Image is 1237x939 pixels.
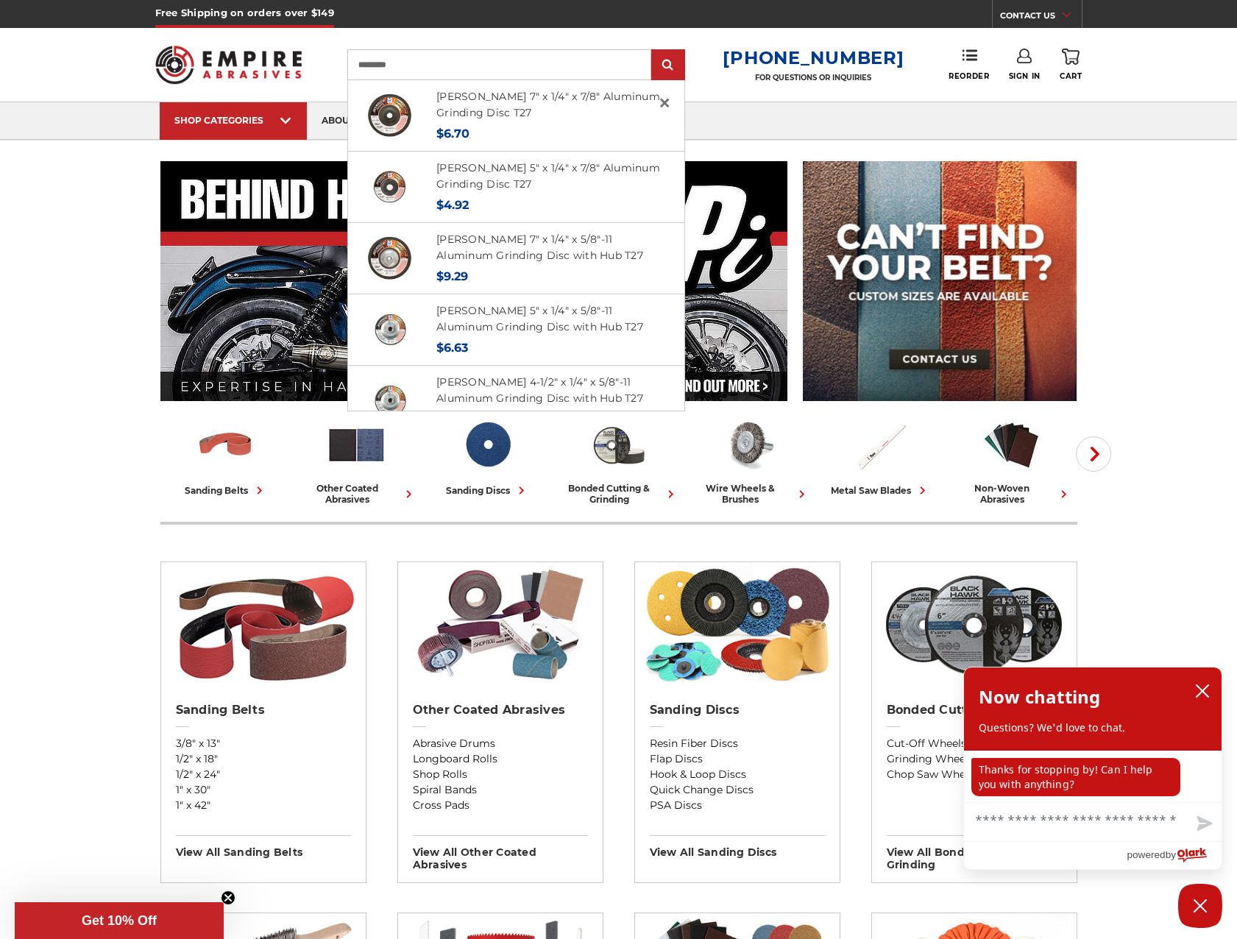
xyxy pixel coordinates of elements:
[436,233,643,263] a: [PERSON_NAME] 7" x 1/4" x 5/8"-11 Aluminum Grinding Disc with Hub T27
[723,73,904,82] p: FOR QUESTIONS OR INQUIRIES
[436,127,469,141] span: $6.70
[650,798,825,813] a: PSA Discs
[405,562,595,687] img: Other Coated Abrasives
[979,720,1207,735] p: Questions? We'd love to chat.
[365,162,415,212] img: 5" Aluminum Grinding Wheel
[1127,842,1222,869] a: Powered by Olark
[436,198,469,212] span: $4.92
[658,88,671,117] span: ×
[887,736,1062,751] a: Cut-Off Wheels
[964,751,1222,802] div: chat
[15,902,224,939] div: Get 10% OffClose teaser
[446,483,529,498] div: sanding discs
[949,71,989,81] span: Reorder
[307,102,383,140] a: about us
[1127,846,1165,864] span: powered
[650,703,825,717] h2: Sanding Discs
[1060,49,1082,81] a: Cart
[1185,807,1222,841] button: Send message
[850,414,911,475] img: Metal Saw Blades
[723,47,904,68] a: [PHONE_NUMBER]
[653,91,676,115] a: Close
[1000,7,1082,28] a: CONTACT US
[436,161,660,191] a: [PERSON_NAME] 5" x 1/4" x 7/8" Aluminum Grinding Disc T27
[457,414,518,475] img: Sanding Discs
[221,890,235,905] button: Close teaser
[365,235,415,283] img: 7" Aluminum Grinding Wheel with Hub
[160,161,788,401] img: Banner for an interview featuring Horsepower Inc who makes Harley performance upgrades featured o...
[650,835,825,859] h3: View All sanding discs
[176,751,351,767] a: 1/2" x 18"
[1009,71,1041,81] span: Sign In
[166,414,286,498] a: sanding belts
[413,798,588,813] a: Cross Pads
[365,92,415,140] img: 7" Aluminum Grinding Wheel
[949,49,989,80] a: Reorder
[650,751,825,767] a: Flap Discs
[1076,436,1111,472] button: Next
[297,414,417,505] a: other coated abrasives
[365,305,415,355] img: 5" aluminum grinding wheel with hub
[436,375,643,405] a: [PERSON_NAME] 4-1/2" x 1/4" x 5/8"-11 Aluminum Grinding Disc with Hub T27
[176,782,351,798] a: 1" x 30"
[690,483,809,505] div: wire wheels & brushes
[436,341,468,355] span: $6.63
[653,51,683,80] input: Submit
[690,414,809,505] a: wire wheels & brushes
[297,483,417,505] div: other coated abrasives
[168,562,358,687] img: Sanding Belts
[979,682,1100,712] h2: Now chatting
[821,414,940,498] a: metal saw blades
[436,304,643,334] a: [PERSON_NAME] 5" x 1/4" x 5/8"-11 Aluminum Grinding Disc with Hub T27
[176,703,351,717] h2: Sanding Belts
[1060,71,1082,81] span: Cart
[887,767,1062,782] a: Chop Saw Wheels
[185,483,267,498] div: sanding belts
[981,414,1042,475] img: Non-woven Abrasives
[588,414,649,475] img: Bonded Cutting & Grinding
[428,414,547,498] a: sanding discs
[413,736,588,751] a: Abrasive Drums
[559,414,678,505] a: bonded cutting & grinding
[1191,680,1214,702] button: close chatbox
[650,736,825,751] a: Resin Fiber Discs
[1178,884,1222,928] button: Close Chatbox
[952,414,1071,505] a: non-woven abrasives
[413,703,588,717] h2: Other Coated Abrasives
[413,782,588,798] a: Spiral Bands
[155,36,302,93] img: Empire Abrasives
[887,835,1062,871] h3: View All bonded cutting & grinding
[365,376,415,426] img: Aluminum Grinding Wheel with Hub
[831,483,930,498] div: metal saw blades
[971,758,1180,796] p: Thanks for stopping by! Can I help you with anything?
[650,782,825,798] a: Quick Change Discs
[887,751,1062,767] a: Grinding Wheels
[176,767,351,782] a: 1/2" x 24"
[413,751,588,767] a: Longboard Rolls
[176,736,351,751] a: 3/8" x 13"
[803,161,1077,401] img: promo banner for custom belts.
[82,913,157,928] span: Get 10% Off
[413,767,588,782] a: Shop Rolls
[413,835,588,871] h3: View All other coated abrasives
[879,562,1069,687] img: Bonded Cutting & Grinding
[559,483,678,505] div: bonded cutting & grinding
[174,115,292,126] div: SHOP CATEGORIES
[436,269,468,283] span: $9.29
[176,798,351,813] a: 1" x 42"
[887,703,1062,717] h2: Bonded Cutting & Grinding
[650,767,825,782] a: Hook & Loop Discs
[642,562,832,687] img: Sanding Discs
[719,414,780,475] img: Wire Wheels & Brushes
[436,90,660,120] a: [PERSON_NAME] 7" x 1/4" x 7/8" Aluminum Grinding Disc T27
[176,835,351,859] h3: View All sanding belts
[952,483,1071,505] div: non-woven abrasives
[195,414,256,475] img: Sanding Belts
[963,667,1222,870] div: olark chatbox
[1166,846,1176,864] span: by
[326,414,387,475] img: Other Coated Abrasives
